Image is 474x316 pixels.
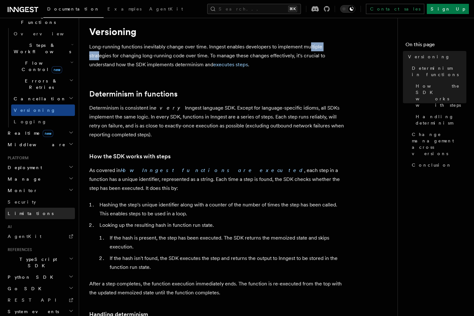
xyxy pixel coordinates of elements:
a: How the SDK works with steps [89,152,171,161]
span: Versioning [14,108,56,113]
span: Python SDK [5,274,57,280]
span: TypeScript SDK [5,256,69,269]
button: Cancellation [11,93,75,104]
span: Versioning [408,54,450,60]
a: Contact sales [366,4,424,14]
button: TypeScript SDK [5,254,75,271]
a: Logging [11,116,75,127]
span: Steps & Workflows [11,42,71,55]
h4: On this page [405,41,466,51]
span: new [52,66,62,73]
span: Inngest Functions [5,13,69,25]
button: Go SDK [5,283,75,294]
a: REST API [5,294,75,306]
button: Python SDK [5,271,75,283]
span: Limitations [8,211,54,216]
a: Security [5,196,75,208]
a: Limitations [5,208,75,219]
li: Hashing the step's unique identifier along with a counter of the number of times the step has bee... [98,200,344,218]
span: Change management across versions [412,131,466,157]
li: Looking up the resulting hash in function run state. [98,221,344,272]
div: Inngest Functions [5,28,75,127]
a: Determinism in functions [409,62,466,80]
button: Search...⌘K [207,4,301,14]
span: References [5,247,32,252]
button: Deployment [5,162,75,173]
a: Documentation [43,2,104,18]
p: As covered in , each step in a function has a unique identifier, represented as a string. Each ti... [89,166,344,193]
em: every [154,105,185,111]
span: Flow Control [11,60,70,73]
span: Security [8,199,36,205]
button: Steps & Workflows [11,39,75,57]
span: System events [5,308,59,315]
span: Middleware [5,141,66,148]
li: If the hash is present, the step has been executed. The SDK returns the memoized state and skips ... [108,233,344,251]
span: new [43,130,53,137]
span: How the SDK works with steps [416,83,466,108]
button: Inngest Functions [5,10,75,28]
li: If the hash isn't found, the SDK executes the step and returns the output to Inngest to be stored... [108,254,344,272]
button: Toggle dark mode [340,5,355,13]
a: AgentKit [5,231,75,242]
a: Sign Up [427,4,469,14]
span: Logging [14,119,47,124]
button: Flow Controlnew [11,57,75,75]
button: Middleware [5,139,75,150]
p: After a step completes, the function execution immediately ends. The function is re-executed from... [89,279,344,297]
a: executes steps [213,61,248,68]
kbd: ⌘K [288,6,297,12]
span: Platform [5,155,29,161]
a: Versioning [11,104,75,116]
p: Determinism is consistent in Inngest language SDK. Except for language-specific idioms, all SDKs ... [89,104,344,139]
span: Go SDK [5,285,45,292]
span: Documentation [47,6,100,11]
button: Errors & Retries [11,75,75,93]
span: Manage [5,176,41,182]
span: Deployment [5,164,42,171]
span: Determinism in functions [412,65,466,78]
button: Manage [5,173,75,185]
span: AI [5,224,12,229]
span: Examples [107,6,142,11]
a: Overview [11,28,75,39]
a: AgentKit [145,2,187,17]
span: Cancellation [11,96,66,102]
a: Conclusion [409,159,466,171]
span: Overview [14,31,79,36]
span: Conclusion [412,162,452,168]
a: Examples [104,2,145,17]
button: Monitor [5,185,75,196]
a: Change management across versions [409,129,466,159]
p: Long-running functions inevitably change over time. Inngest enables developers to implement multi... [89,42,344,69]
a: How the SDK works with steps [413,80,466,111]
span: Realtime [5,130,53,136]
a: Handling determinism [413,111,466,129]
a: Determinism in functions [89,90,178,98]
a: How Inngest functions are executed [120,167,304,173]
span: Monitor [5,187,38,194]
a: Versioning [405,51,466,62]
span: Handling determinism [416,113,466,126]
span: AgentKit [149,6,183,11]
span: AgentKit [8,234,41,239]
h1: Versioning [89,26,344,37]
span: REST API [8,298,62,303]
span: Errors & Retries [11,78,69,90]
button: Realtimenew [5,127,75,139]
